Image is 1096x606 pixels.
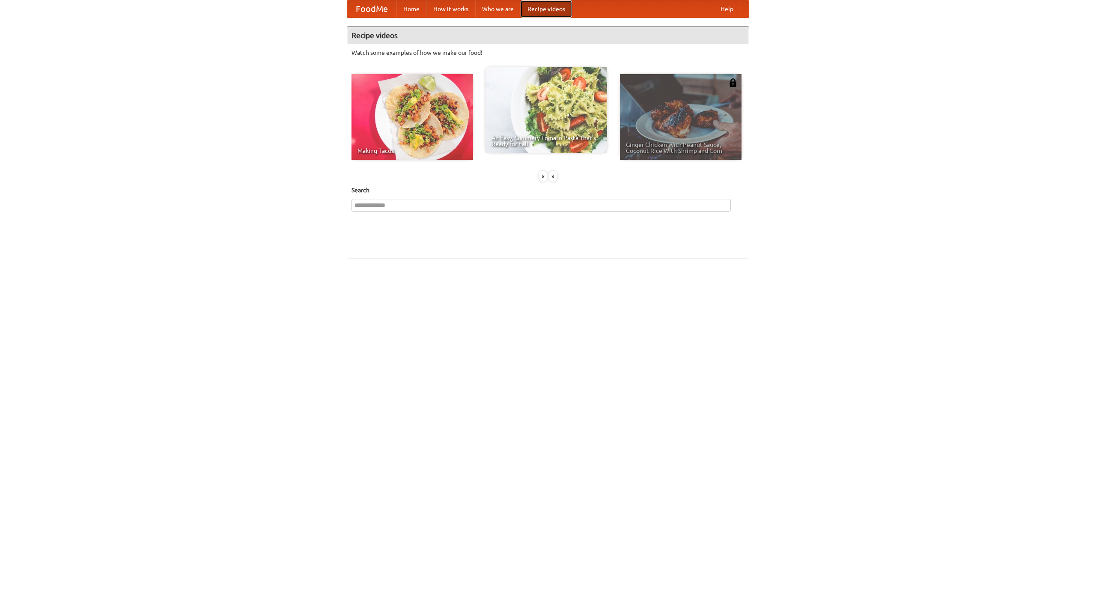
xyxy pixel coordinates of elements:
a: Recipe videos [521,0,572,18]
a: Who we are [475,0,521,18]
a: Making Tacos [351,74,473,160]
a: Help [714,0,740,18]
span: An Easy, Summery Tomato Pasta That's Ready for Fall [491,135,601,147]
h5: Search [351,186,745,194]
span: Making Tacos [357,148,467,154]
div: » [549,171,557,182]
p: Watch some examples of how we make our food! [351,48,745,57]
h4: Recipe videos [347,27,749,44]
div: « [539,171,547,182]
img: 483408.png [729,78,737,87]
a: An Easy, Summery Tomato Pasta That's Ready for Fall [485,67,607,153]
a: How it works [426,0,475,18]
a: FoodMe [347,0,396,18]
a: Home [396,0,426,18]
